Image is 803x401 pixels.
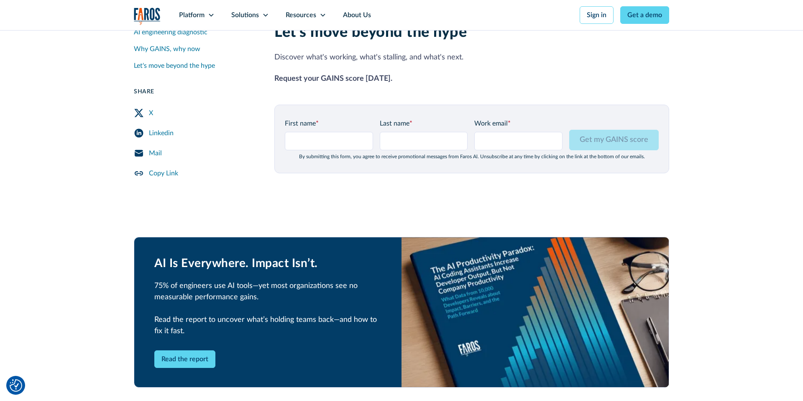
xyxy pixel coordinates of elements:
div: Let's move beyond the hype [134,61,215,71]
img: Logo of the analytics and reporting company Faros. [134,8,161,25]
div: Why GAINS, why now [134,44,200,54]
div: X [149,108,153,118]
a: Twitter Share [134,103,254,123]
form: GAINS Page Form - mid [285,118,659,159]
div: Share [134,87,254,96]
p: 75% of engineers use AI tools—yet most organizations see no measurable performance gains. Read th... [154,280,381,337]
div: Solutions [231,10,259,20]
a: Copy Link [134,163,254,183]
a: Get a demo [620,6,669,24]
label: Last name [380,118,468,129]
a: Read the report [154,350,215,368]
h2: Let's move beyond the hype [274,23,669,41]
strong: Request your GAINS score [DATE]. [274,75,392,82]
div: By submitting this form, you agree to receive promotional messages from Faros Al. Unsubscribe at ... [285,154,659,159]
div: Linkedin [149,128,174,138]
img: Revisit consent button [10,379,22,392]
a: Let's move beyond the hype [134,57,254,74]
a: home [134,8,161,25]
a: Sign in [580,6,614,24]
label: Work email [474,118,563,129]
div: Mail [149,148,162,158]
img: AI Productivity Paradox Report 2025 [401,237,669,387]
p: Discover what's working, what's stalling, and what's next. [274,52,669,63]
a: Mail Share [134,143,254,163]
button: Cookie Settings [10,379,22,392]
div: Resources [286,10,316,20]
input: Get my GAINS score [569,130,659,150]
div: Copy Link [149,168,178,178]
label: First name [285,118,373,129]
a: LinkedIn Share [134,123,254,143]
h2: AI Is Everywhere. Impact Isn’t. [154,257,381,271]
a: Why GAINS, why now [134,41,254,57]
div: Platform [179,10,205,20]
